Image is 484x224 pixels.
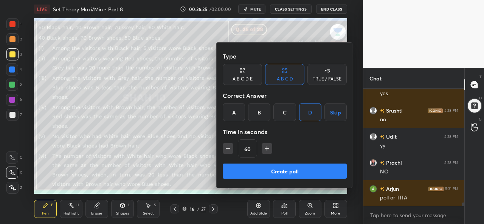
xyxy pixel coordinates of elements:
[248,103,270,121] div: B
[273,103,296,121] div: C
[233,77,253,81] div: A B C D E
[277,77,293,81] div: A B C D
[223,124,347,139] div: Time in seconds
[313,77,341,81] div: TRUE / FALSE
[223,49,347,64] div: Type
[299,103,321,121] div: D
[223,164,347,179] button: Create poll
[324,103,347,121] button: Skip
[223,103,245,121] div: A
[223,88,347,103] div: Correct Answer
